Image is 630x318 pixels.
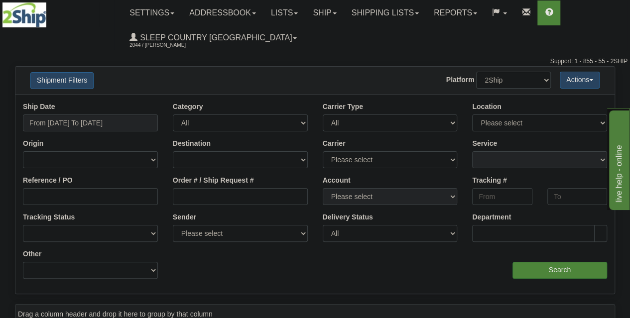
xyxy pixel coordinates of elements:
[173,102,203,112] label: Category
[344,0,426,25] a: Shipping lists
[472,102,501,112] label: Location
[7,6,92,18] div: live help - online
[173,139,211,149] label: Destination
[472,188,532,205] input: From
[426,0,485,25] a: Reports
[2,2,46,27] img: logo2044.jpg
[173,212,196,222] label: Sender
[472,139,497,149] label: Service
[30,72,94,89] button: Shipment Filters
[2,57,628,66] div: Support: 1 - 855 - 55 - 2SHIP
[122,25,304,50] a: Sleep Country [GEOGRAPHIC_DATA] 2044 / [PERSON_NAME]
[173,176,254,186] label: Order # / Ship Request #
[137,33,292,42] span: Sleep Country [GEOGRAPHIC_DATA]
[472,176,506,186] label: Tracking #
[23,249,41,259] label: Other
[23,102,55,112] label: Ship Date
[607,108,629,210] iframe: chat widget
[182,0,263,25] a: Addressbook
[23,176,73,186] label: Reference / PO
[263,0,305,25] a: Lists
[512,262,607,279] input: Search
[323,212,373,222] label: Delivery Status
[472,212,511,222] label: Department
[560,72,600,89] button: Actions
[323,139,346,149] label: Carrier
[323,102,363,112] label: Carrier Type
[23,212,75,222] label: Tracking Status
[122,0,182,25] a: Settings
[129,40,204,50] span: 2044 / [PERSON_NAME]
[547,188,607,205] input: To
[23,139,43,149] label: Origin
[446,75,475,85] label: Platform
[305,0,344,25] a: Ship
[323,176,351,186] label: Account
